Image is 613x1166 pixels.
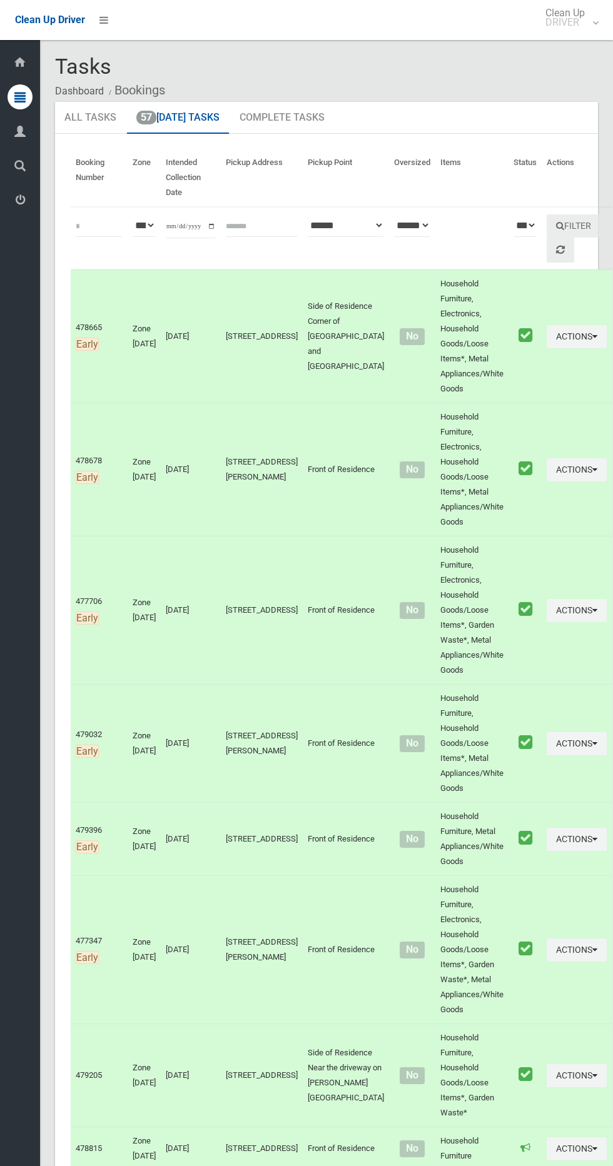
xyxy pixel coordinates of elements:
small: DRIVER [545,18,585,27]
td: 478678 [71,403,128,536]
i: Booking marked as collected. [519,1066,532,1082]
button: Actions [547,828,607,851]
td: [DATE] [161,876,221,1024]
td: Zone [DATE] [128,403,161,536]
span: No [400,1140,424,1157]
i: Booking marked as collected. [519,734,532,750]
td: Front of Residence [303,536,389,685]
button: Actions [547,732,607,755]
td: 479396 [71,803,128,876]
td: Zone [DATE] [128,803,161,876]
h4: Normal sized [394,465,430,475]
th: Oversized [389,149,435,207]
li: Bookings [106,79,165,102]
td: Zone [DATE] [128,685,161,803]
h4: Normal sized [394,1143,430,1154]
td: [STREET_ADDRESS] [221,1024,303,1127]
i: Booking marked as collected. [519,830,532,846]
span: No [400,328,424,345]
span: Tasks [55,54,111,79]
button: Actions [547,599,607,622]
td: 479205 [71,1024,128,1127]
td: Zone [DATE] [128,536,161,685]
a: 57[DATE] Tasks [127,102,229,134]
td: [DATE] [161,1024,221,1127]
td: [DATE] [161,269,221,403]
button: Actions [547,1064,607,1087]
h4: Normal sized [394,945,430,955]
a: Clean Up Driver [15,11,85,29]
th: Pickup Address [221,149,303,207]
th: Zone [128,149,161,207]
td: 479032 [71,685,128,803]
button: Actions [547,938,607,962]
span: 57 [136,111,156,124]
td: [DATE] [161,536,221,685]
span: No [400,942,424,958]
span: Clean Up Driver [15,14,85,26]
th: Pickup Point [303,149,389,207]
a: Complete Tasks [230,102,334,134]
td: [STREET_ADDRESS][PERSON_NAME] [221,403,303,536]
td: Household Furniture, Electronics, Household Goods/Loose Items*, Metal Appliances/White Goods [435,269,509,403]
td: [STREET_ADDRESS][PERSON_NAME] [221,876,303,1024]
td: Side of Residence Near the driveway on [PERSON_NAME][GEOGRAPHIC_DATA] [303,1024,389,1127]
button: Actions [547,458,607,481]
span: Early [76,338,99,351]
i: Booking marked as collected. [519,460,532,476]
td: Front of Residence [303,803,389,876]
td: [DATE] [161,685,221,803]
span: No [400,735,424,752]
span: No [400,1067,424,1084]
td: [STREET_ADDRESS] [221,803,303,876]
td: Household Furniture, Electronics, Household Goods/Loose Items*, Garden Waste*, Metal Appliances/W... [435,536,509,685]
td: [DATE] [161,403,221,536]
span: Clean Up [539,8,597,27]
td: Front of Residence [303,403,389,536]
td: [STREET_ADDRESS] [221,269,303,403]
td: Household Furniture, Electronics, Household Goods/Loose Items*, Metal Appliances/White Goods [435,403,509,536]
td: 477347 [71,876,128,1024]
h4: Normal sized [394,834,430,845]
td: [STREET_ADDRESS] [221,536,303,685]
th: Status [509,149,542,207]
span: No [400,461,424,478]
th: Intended Collection Date [161,149,221,207]
span: Early [76,840,99,853]
td: Front of Residence [303,876,389,1024]
a: All Tasks [55,102,126,134]
th: Items [435,149,509,207]
td: Household Furniture, Household Goods/Loose Items*, Garden Waste* [435,1024,509,1127]
h4: Normal sized [394,605,430,616]
td: Front of Residence [303,685,389,803]
th: Actions [542,149,612,207]
span: Early [76,951,99,964]
i: Booking marked as collected. [519,327,532,343]
td: Household Furniture, Household Goods/Loose Items*, Metal Appliances/White Goods [435,685,509,803]
span: No [400,831,424,848]
span: No [400,602,424,619]
td: Zone [DATE] [128,1024,161,1127]
td: Zone [DATE] [128,269,161,403]
button: Actions [547,325,607,348]
button: Actions [547,1137,607,1160]
td: Zone [DATE] [128,876,161,1024]
td: Side of Residence Corner of [GEOGRAPHIC_DATA] and [GEOGRAPHIC_DATA] [303,269,389,403]
span: Early [76,611,99,625]
span: Early [76,471,99,484]
i: Booking marked as collected. [519,940,532,957]
td: 478665 [71,269,128,403]
td: 477706 [71,536,128,685]
td: [DATE] [161,803,221,876]
h4: Normal sized [394,1070,430,1081]
a: Dashboard [55,85,104,97]
span: Early [76,745,99,758]
h4: Normal sized [394,331,430,342]
i: Booking marked as collected. [519,601,532,617]
th: Booking Number [71,149,128,207]
h4: Normal sized [394,738,430,749]
td: Household Furniture, Metal Appliances/White Goods [435,803,509,876]
button: Filter [547,214,600,238]
td: Household Furniture, Electronics, Household Goods/Loose Items*, Garden Waste*, Metal Appliances/W... [435,876,509,1024]
td: [STREET_ADDRESS][PERSON_NAME] [221,685,303,803]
